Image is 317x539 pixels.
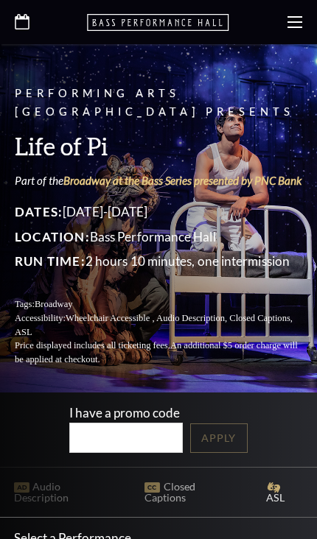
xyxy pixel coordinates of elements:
p: [DATE]-[DATE] [15,202,302,222]
h3: Life of Pi [15,133,302,161]
span: Dates: [15,204,63,219]
p: Bass Performance Hall [15,228,302,247]
span: Wheelchair Accessible , Audio Description, Closed Captions, ASL [15,313,293,337]
p: Performing Arts [GEOGRAPHIC_DATA] Presents [15,85,302,121]
p: Price displayed includes all ticketing fees. [15,339,302,367]
a: Broadway at the Bass Series presented by PNC Bank [63,174,302,187]
p: Part of the [15,174,302,189]
label: I have a promo code [69,406,189,419]
p: 2 hours 10 minutes, one intermission [15,252,302,271]
span: An additional $5 order charge will be applied at checkout. [15,340,298,364]
p: Accessibility: [15,311,302,339]
span: Broadway [35,299,73,309]
p: Tags: [15,297,302,311]
span: Location: [15,229,90,244]
span: Run Time: [15,253,86,269]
